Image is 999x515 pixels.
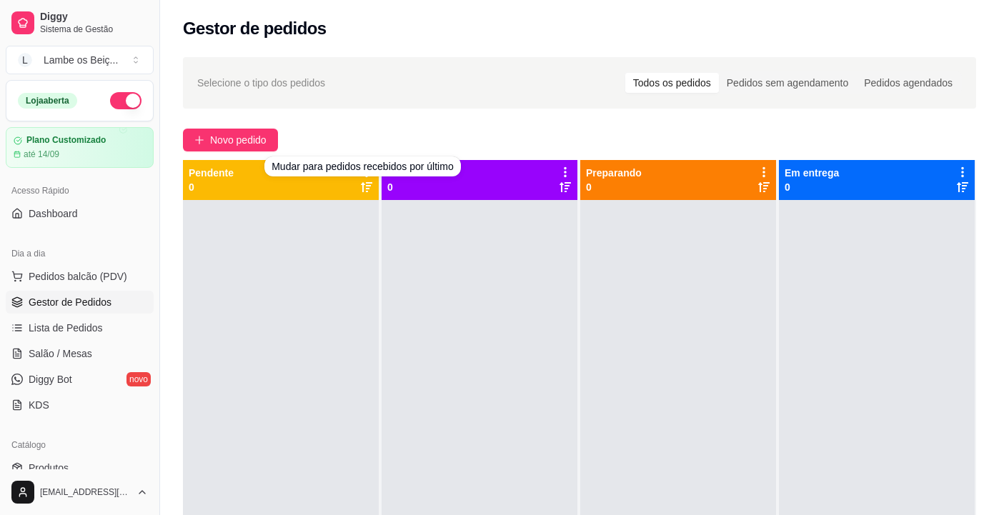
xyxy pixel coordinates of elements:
[785,180,839,194] p: 0
[18,53,32,67] span: L
[387,180,418,194] p: 0
[29,321,103,335] span: Lista de Pedidos
[40,11,148,24] span: Diggy
[40,24,148,35] span: Sistema de Gestão
[26,135,106,146] article: Plano Customizado
[6,179,154,202] div: Acesso Rápido
[29,398,49,412] span: KDS
[625,73,719,93] div: Todos os pedidos
[189,166,234,180] p: Pendente
[29,206,78,221] span: Dashboard
[586,166,642,180] p: Preparando
[6,202,154,225] a: Dashboard
[6,291,154,314] a: Gestor de Pedidos
[785,166,839,180] p: Em entrega
[6,456,154,479] a: Produtos
[29,346,92,361] span: Salão / Mesas
[6,368,154,391] a: Diggy Botnovo
[44,53,118,67] div: Lambe os Beiç ...
[719,73,856,93] div: Pedidos sem agendamento
[194,135,204,145] span: plus
[197,75,325,91] span: Selecione o tipo dos pedidos
[29,269,127,284] span: Pedidos balcão (PDV)
[210,132,267,148] span: Novo pedido
[110,92,141,109] button: Alterar Status
[6,6,154,40] a: DiggySistema de Gestão
[6,434,154,456] div: Catálogo
[183,17,327,40] h2: Gestor de pedidos
[24,149,59,160] article: até 14/09
[6,242,154,265] div: Dia a dia
[6,475,154,509] button: [EMAIL_ADDRESS][DOMAIN_NAME]
[183,129,278,151] button: Novo pedido
[6,46,154,74] button: Select a team
[6,265,154,288] button: Pedidos balcão (PDV)
[18,93,77,109] div: Loja aberta
[6,316,154,339] a: Lista de Pedidos
[6,127,154,168] a: Plano Customizadoaté 14/09
[856,73,960,93] div: Pedidos agendados
[264,156,460,176] div: Mudar para pedidos recebidos por último
[29,295,111,309] span: Gestor de Pedidos
[40,486,131,498] span: [EMAIL_ADDRESS][DOMAIN_NAME]
[29,372,72,386] span: Diggy Bot
[6,394,154,416] a: KDS
[586,180,642,194] p: 0
[189,180,234,194] p: 0
[29,461,69,475] span: Produtos
[6,342,154,365] a: Salão / Mesas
